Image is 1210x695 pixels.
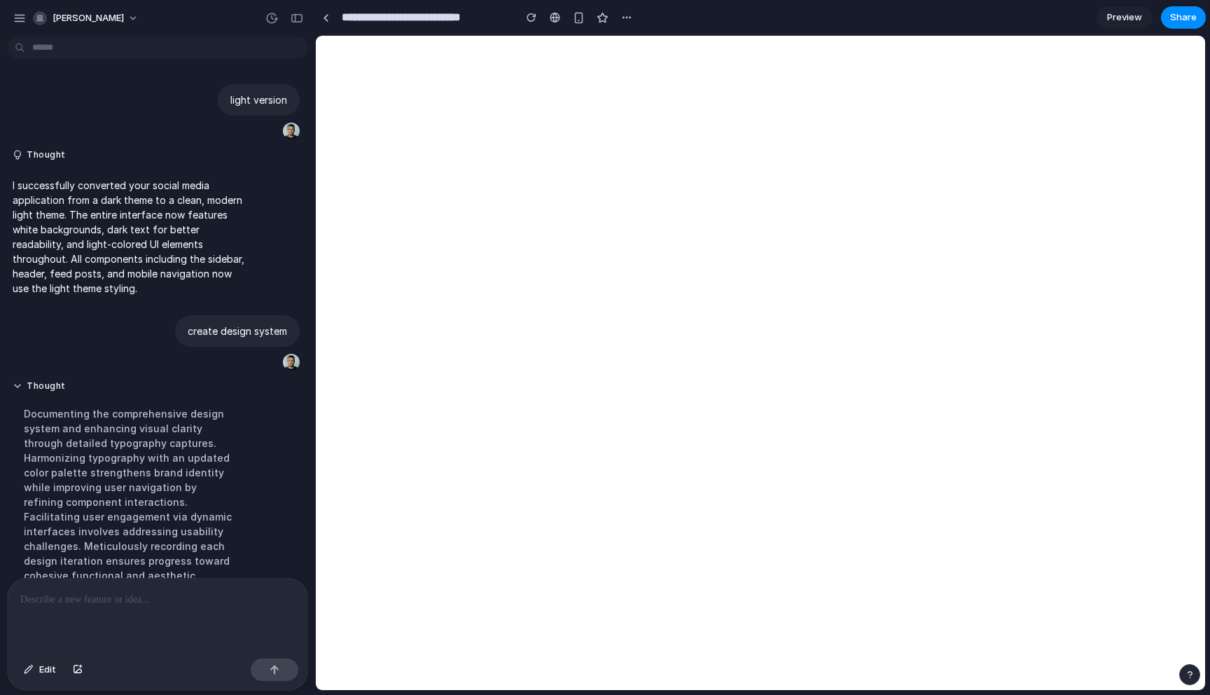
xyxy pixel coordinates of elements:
button: Edit [17,659,63,681]
div: Documenting the comprehensive design system and enhancing visual clarity through detailed typogra... [13,398,246,694]
span: Share [1170,11,1197,25]
p: create design system [188,324,287,338]
button: [PERSON_NAME] [27,7,146,29]
span: Edit [39,663,56,677]
a: Preview [1097,6,1153,29]
p: light version [230,92,287,107]
span: [PERSON_NAME] [53,11,124,25]
p: I successfully converted your social media application from a dark theme to a clean, modern light... [13,178,246,296]
span: Preview [1107,11,1142,25]
button: Share [1161,6,1206,29]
